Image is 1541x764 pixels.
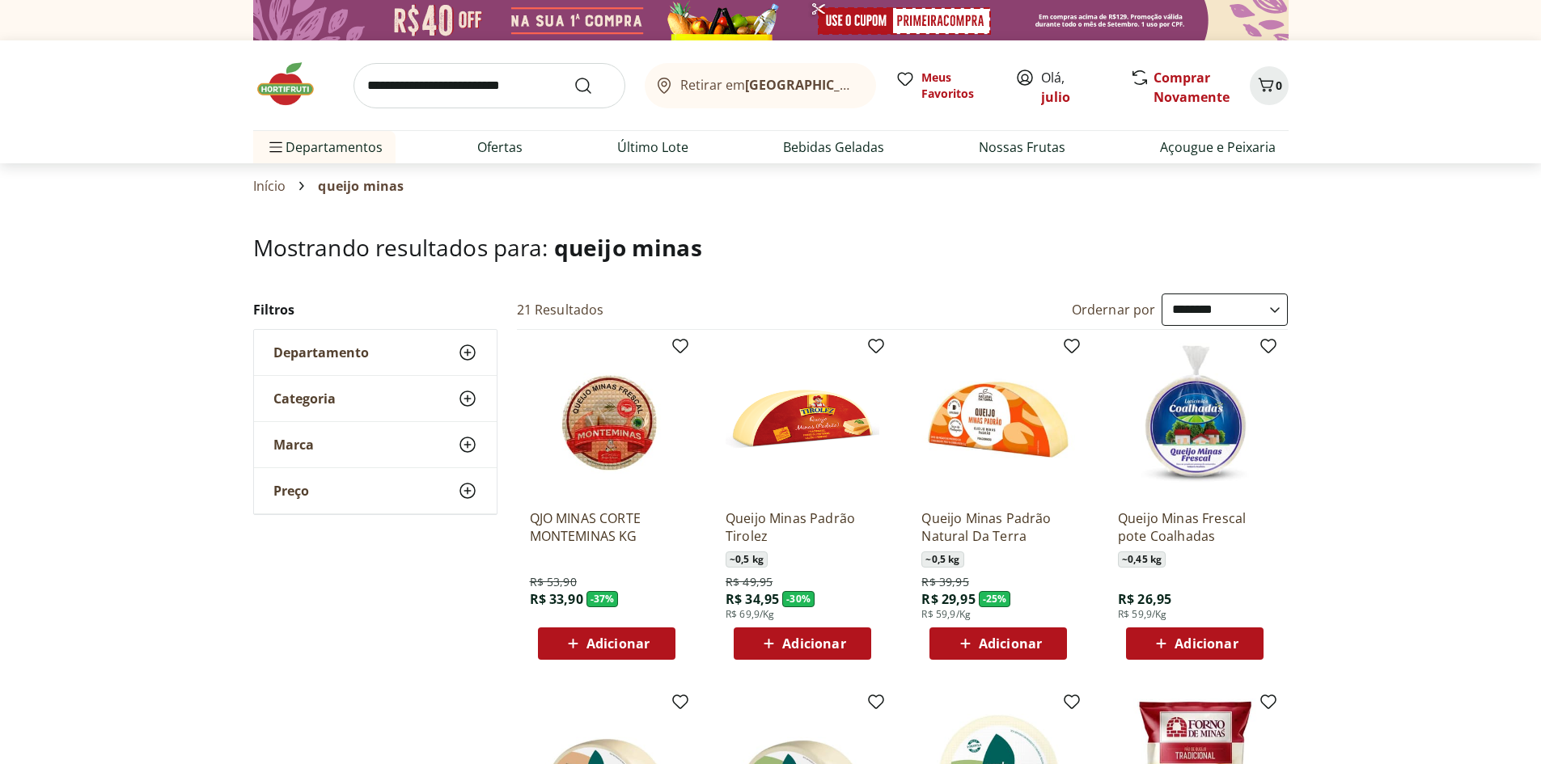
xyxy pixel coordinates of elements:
span: - 25 % [979,591,1011,607]
span: queijo minas [318,179,404,193]
span: Preço [273,483,309,499]
span: Departamentos [266,128,383,167]
a: Queijo Minas Frescal pote Coalhadas [1118,509,1272,545]
span: Marca [273,437,314,453]
span: 0 [1276,78,1282,93]
h1: Mostrando resultados para: [253,234,1289,260]
a: Ofertas [477,137,523,157]
button: Marca [254,422,497,467]
a: Nossas Frutas [979,137,1065,157]
button: Retirar em[GEOGRAPHIC_DATA]/[GEOGRAPHIC_DATA] [645,63,876,108]
img: Queijo Minas Padrão Natural Da Terra [921,343,1075,496]
button: Adicionar [929,627,1067,660]
span: ~ 0,5 kg [726,551,768,568]
span: Departamento [273,344,369,361]
span: Adicionar [979,637,1042,650]
button: Menu [266,128,286,167]
span: Retirar em [680,78,859,92]
b: [GEOGRAPHIC_DATA]/[GEOGRAPHIC_DATA] [745,76,1018,94]
span: Adicionar [782,637,845,650]
h2: Filtros [253,293,497,326]
a: Açougue e Peixaria [1160,137,1276,157]
span: R$ 49,95 [726,574,773,590]
a: Comprar Novamente [1154,69,1230,106]
img: QJO MINAS CORTE MONTEMINAS KG [530,343,684,496]
a: julio [1041,88,1070,106]
button: Adicionar [1126,627,1264,660]
span: Meus Favoritos [921,70,996,102]
span: R$ 39,95 [921,574,968,590]
a: Meus Favoritos [895,70,996,102]
span: R$ 34,95 [726,590,779,608]
span: R$ 69,9/Kg [726,608,775,621]
span: Olá, [1041,68,1113,107]
span: - 37 % [586,591,619,607]
label: Ordernar por [1072,301,1156,319]
a: Queijo Minas Padrão Tirolez [726,509,879,545]
span: Adicionar [586,637,650,650]
a: Último Lote [617,137,688,157]
button: Preço [254,468,497,513]
img: Queijo Minas Frescal pote Coalhadas [1118,343,1272,496]
button: Carrinho [1250,66,1289,105]
a: Início [253,179,286,193]
span: R$ 26,95 [1118,590,1171,608]
span: queijo minas [554,232,702,263]
button: Departamento [254,330,497,375]
button: Adicionar [734,627,871,660]
button: Submit Search [574,76,612,95]
button: Adicionar [538,627,675,660]
span: ~ 0,5 kg [921,551,963,568]
span: Categoria [273,390,336,407]
input: search [353,63,625,108]
a: Bebidas Geladas [783,137,884,157]
span: R$ 29,95 [921,590,975,608]
span: R$ 53,90 [530,574,577,590]
h2: 21 Resultados [517,301,604,319]
span: R$ 59,9/Kg [921,608,971,621]
span: Adicionar [1175,637,1238,650]
button: Categoria [254,376,497,421]
span: R$ 33,90 [530,590,583,608]
a: QJO MINAS CORTE MONTEMINAS KG [530,509,684,545]
span: R$ 59,9/Kg [1118,608,1167,621]
a: Queijo Minas Padrão Natural Da Terra [921,509,1075,545]
span: - 30 % [782,591,815,607]
img: Hortifruti [253,60,334,108]
span: ~ 0,45 kg [1118,551,1166,568]
img: Queijo Minas Padrão Tirolez [726,343,879,496]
